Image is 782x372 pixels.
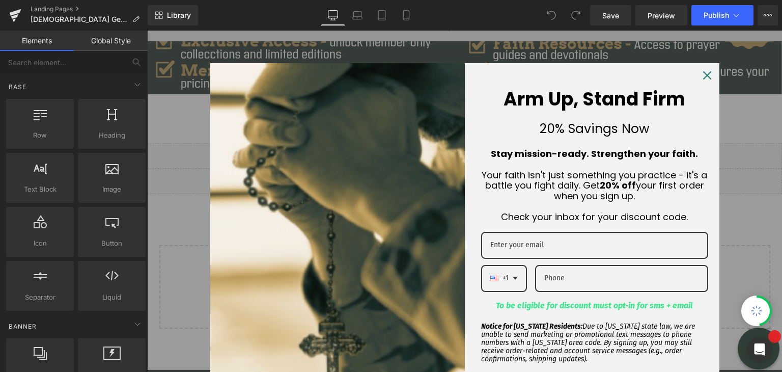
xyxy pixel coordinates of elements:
span: Button [81,238,143,249]
span: Library [167,11,191,20]
iframe: To enrich screen reader interactions, please activate Accessibility in Grammarly extension settings [147,31,782,372]
a: Tablet [370,5,394,25]
span: Preview [648,10,675,21]
input: Email field [334,201,561,228]
button: Redo [566,5,586,25]
span: Separator [9,292,71,303]
span: Save [602,10,619,21]
span: Banner [8,322,38,331]
span: Heading [81,130,143,141]
span: Liquid [81,292,143,303]
a: Global Style [74,31,148,51]
em: Notice for [US_STATE] Residents: [334,291,435,300]
svg: close icon [556,41,564,49]
input: Phone number field [388,234,561,261]
span: [DEMOGRAPHIC_DATA] Gear Sign Up [31,15,128,23]
span: +1 [355,244,361,252]
em: Due to [US_STATE] state law, we are unable to send marketing or promotional text messages to phon... [334,291,548,333]
span: Icon [9,238,71,249]
p: Check your inbox for your discount code. [334,171,561,192]
button: Publish [691,5,753,25]
a: Laptop [345,5,370,25]
div: Open Intercom Messenger [747,337,772,362]
a: Preview [635,5,687,25]
strong: Arm Up, Stand Firm [356,56,538,82]
span: Image [81,184,143,195]
a: New Library [148,5,198,25]
a: Mobile [394,5,418,25]
strong: Stay mission-ready. Strengthen your faith. [344,117,551,129]
svg: dropdown arrow [366,246,371,249]
button: More [758,5,778,25]
span: Publish [704,11,729,19]
div: Phone number prefix [334,234,380,261]
p: 20% Savings Now [334,91,561,106]
span: Base [8,82,27,92]
span: Row [9,130,71,141]
button: Close [548,33,572,57]
button: Undo [541,5,562,25]
strong: To be eligible for discount must opt-in for sms + email [349,270,546,280]
strong: 20% off [453,148,489,161]
span: Text Block [9,184,71,195]
a: Desktop [321,5,345,25]
p: Your faith isn't just something you practice - it's a battle you fight daily. Get your first orde... [334,129,561,171]
a: Landing Pages [31,5,148,13]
